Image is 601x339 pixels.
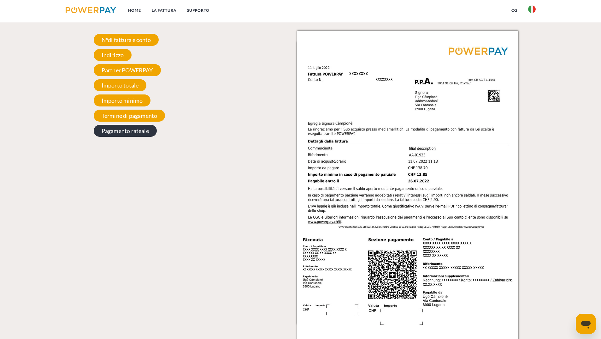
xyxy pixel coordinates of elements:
span: Indirizzo [94,49,132,61]
span: Importo totale [94,79,147,91]
span: Pagamento rateale [94,125,157,137]
a: Supporto [182,5,215,16]
a: CG [506,5,523,16]
a: Home [123,5,146,16]
span: Termine di pagamento [94,110,165,122]
a: LA FATTURA [146,5,182,16]
img: logo-powerpay.svg [66,7,116,13]
span: Importo minimo [94,94,151,106]
span: N°di fattura e conto [94,34,159,46]
iframe: Pulsante per aprire la finestra di messaggistica [576,314,596,334]
img: it [528,5,536,13]
span: Partner POWERPAY [94,64,161,76]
